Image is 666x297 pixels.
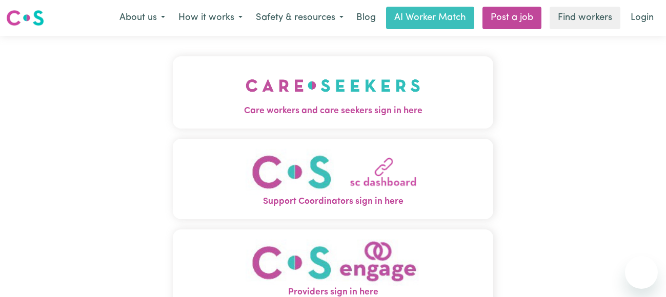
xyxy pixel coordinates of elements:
button: Safety & resources [249,7,350,29]
a: AI Worker Match [386,7,474,29]
a: Blog [350,7,382,29]
a: Login [624,7,660,29]
button: Support Coordinators sign in here [173,138,494,219]
a: Careseekers logo [6,6,44,30]
span: Support Coordinators sign in here [173,195,494,208]
button: How it works [172,7,249,29]
a: Find workers [550,7,620,29]
button: About us [113,7,172,29]
button: Care workers and care seekers sign in here [173,56,494,128]
a: Post a job [482,7,541,29]
span: Care workers and care seekers sign in here [173,104,494,118]
img: Careseekers logo [6,9,44,27]
iframe: Button to launch messaging window [625,256,658,289]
